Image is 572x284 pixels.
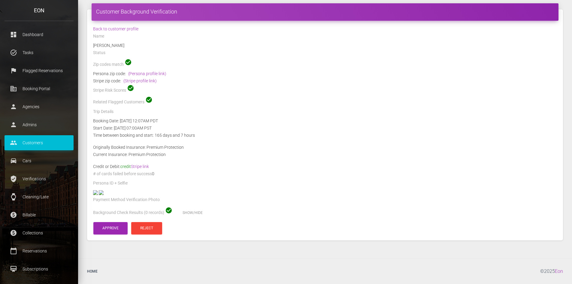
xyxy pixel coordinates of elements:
[93,50,105,56] label: Status
[93,171,152,177] label: # of cards failed before success
[89,42,561,49] div: [PERSON_NAME]
[9,120,69,129] p: Admins
[96,8,554,15] h4: Customer Background Verification
[128,71,166,76] a: (Persona profile link)
[93,222,128,234] button: Approve
[127,84,134,92] span: check_circle
[5,45,74,60] a: task_alt Tasks
[5,99,74,114] a: person Agencies
[5,27,74,42] a: dashboard Dashboard
[9,138,69,147] p: Customers
[89,151,561,158] div: Current Insurance: Premium Protection
[131,164,149,169] a: Stripe link
[9,66,69,75] p: Flagged Reservations
[9,84,69,93] p: Booking Portal
[93,77,557,84] div: Stripe zip code:
[93,180,128,186] label: Persona ID + Selfie
[5,81,74,96] a: corporate_fare Booking Portal
[93,99,144,105] label: Related Flagged Customers
[9,210,69,219] p: Billable
[5,225,74,240] a: paid Collections
[123,78,157,83] a: (Stripe profile link)
[9,102,69,111] p: Agencies
[93,197,160,203] label: Payment Method Verification Photo
[5,207,74,222] a: paid Billable
[99,190,104,195] img: 5821ac-legacy-shared-us-central1%2Fselfiefile%2Fimage%2F950813938%2Fshrine_processed%2Fbdafd9abca...
[89,132,561,139] div: Time between booking and start: 165 days and 7 hours
[5,261,74,276] a: card_membership Subscriptions
[5,135,74,150] a: people Customers
[93,190,98,195] img: positive-pp-front-photo.jpg
[93,109,113,115] label: Trip Details
[145,96,153,103] span: check_circle
[120,164,149,169] span: credit
[5,243,74,258] a: calendar_today Reservations
[93,26,138,31] a: Back to customer profile
[131,222,162,234] button: Reject
[9,156,69,165] p: Cars
[9,246,69,255] p: Reservations
[93,87,126,93] label: Stripe Risk Scores
[93,70,557,77] div: Persona zip code:
[555,268,563,274] a: Eon
[93,62,124,68] label: Zip codes match
[89,163,561,170] div: Credit or Debit:
[5,117,74,132] a: person Admins
[9,264,69,273] p: Subscriptions
[93,210,164,216] label: Background Check Results (0 records)
[83,263,102,279] a: Home
[165,207,172,214] span: check_circle
[9,192,69,201] p: Cleaning/Late
[89,170,561,179] div: 0
[93,33,104,39] label: Name
[5,63,74,78] a: flag Flagged Reservations
[5,189,74,204] a: watch Cleaning/Late
[174,207,212,219] button: Show/Hide
[9,174,69,183] p: Verifications
[5,171,74,186] a: verified_user Verifications
[540,263,567,279] div: © 2025
[5,153,74,168] a: drive_eta Cars
[9,30,69,39] p: Dashboard
[9,48,69,57] p: Tasks
[125,59,132,66] span: check_circle
[89,144,561,151] div: Originally Booked Insurance: Premium Protection
[89,124,561,132] div: Start Date: [DATE] 07:00AM PST
[9,228,69,237] p: Collections
[89,117,561,124] div: Booking Date: [DATE] 12:07AM PDT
